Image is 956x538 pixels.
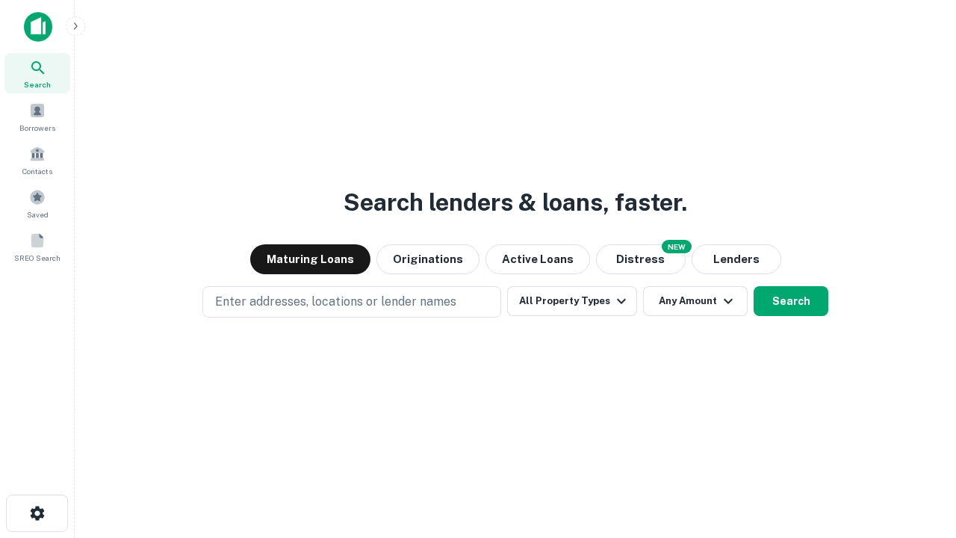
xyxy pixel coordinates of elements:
[754,286,828,316] button: Search
[215,293,456,311] p: Enter addresses, locations or lender names
[27,208,49,220] span: Saved
[4,183,70,223] a: Saved
[24,78,51,90] span: Search
[19,122,55,134] span: Borrowers
[202,286,501,318] button: Enter addresses, locations or lender names
[881,418,956,490] iframe: Chat Widget
[643,286,748,316] button: Any Amount
[4,53,70,93] a: Search
[4,226,70,267] a: SREO Search
[507,286,637,316] button: All Property Types
[22,165,52,177] span: Contacts
[4,140,70,180] a: Contacts
[14,252,60,264] span: SREO Search
[250,244,370,274] button: Maturing Loans
[4,96,70,137] a: Borrowers
[692,244,781,274] button: Lenders
[662,240,692,253] div: NEW
[24,12,52,42] img: capitalize-icon.png
[485,244,590,274] button: Active Loans
[596,244,686,274] button: Search distressed loans with lien and other non-mortgage details.
[376,244,479,274] button: Originations
[344,185,687,220] h3: Search lenders & loans, faster.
